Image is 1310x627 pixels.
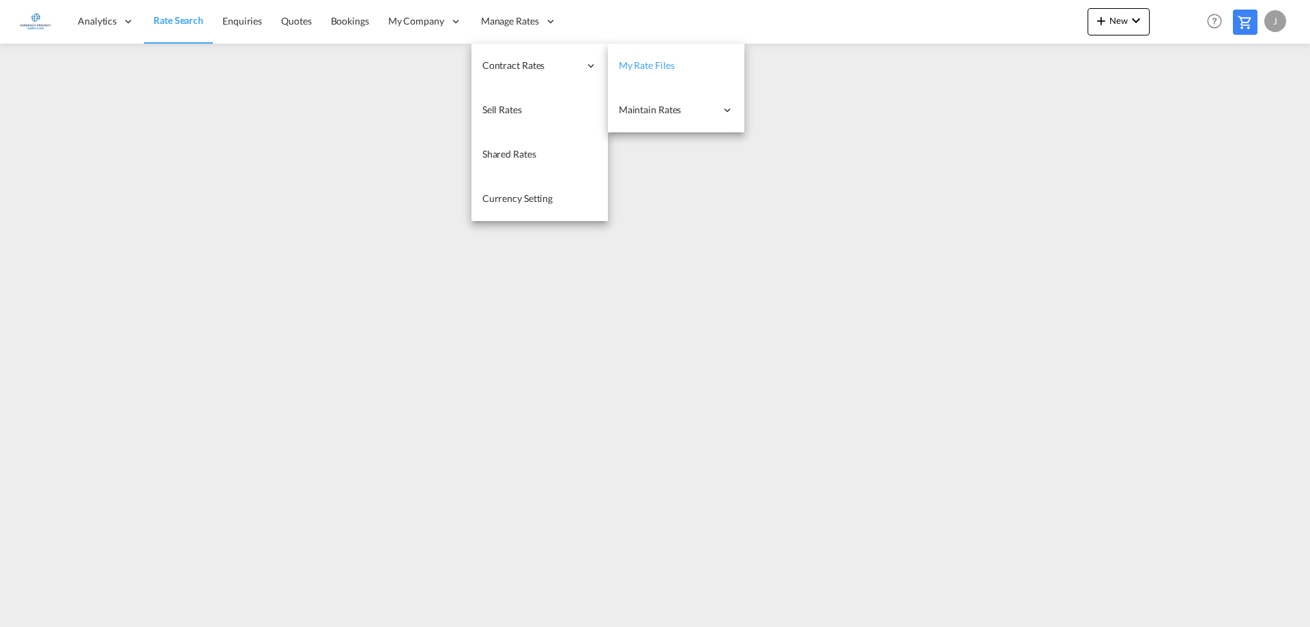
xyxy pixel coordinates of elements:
[78,14,117,28] span: Analytics
[471,177,608,221] a: Currency Setting
[1088,8,1150,35] button: icon-plus 400-fgNewicon-chevron-down
[619,103,716,117] span: Maintain Rates
[222,15,262,27] span: Enquiries
[471,44,608,88] div: Contract Rates
[1203,10,1233,34] div: Help
[471,132,608,177] a: Shared Rates
[482,148,536,160] span: Shared Rates
[20,6,51,37] img: e1326340b7c511ef854e8d6a806141ad.jpg
[608,44,744,88] a: My Rate Files
[481,14,539,28] span: Manage Rates
[388,14,444,28] span: My Company
[154,14,203,26] span: Rate Search
[471,88,608,132] a: Sell Rates
[1264,10,1286,32] div: J
[482,104,522,115] span: Sell Rates
[331,15,369,27] span: Bookings
[1128,12,1144,29] md-icon: icon-chevron-down
[281,15,311,27] span: Quotes
[1093,15,1144,26] span: New
[1093,12,1109,29] md-icon: icon-plus 400-fg
[482,59,579,72] span: Contract Rates
[482,192,553,204] span: Currency Setting
[1203,10,1226,33] span: Help
[608,88,744,132] div: Maintain Rates
[619,59,675,71] span: My Rate Files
